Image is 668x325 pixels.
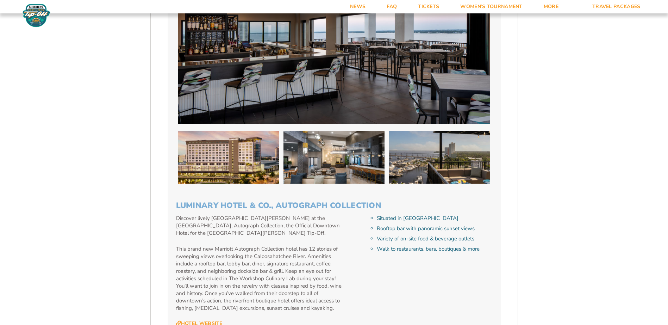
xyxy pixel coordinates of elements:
[176,245,345,312] p: This brand new Marriott Autograph Collection hotel has 12 stories of sweeping views overlooking t...
[176,215,345,237] p: Discover lively [GEOGRAPHIC_DATA][PERSON_NAME] at the [GEOGRAPHIC_DATA], Autograph Collection, th...
[21,4,52,27] img: Fort Myers Tip-Off
[176,201,492,210] h3: Luminary Hotel & Co., Autograph Collection
[377,215,492,222] li: Situated in [GEOGRAPHIC_DATA]
[389,131,490,184] img: Luminary Hotel & Co., Autograph Collection (2025 BEACH)
[377,235,492,243] li: Variety of on-site food & beverage outlets
[283,131,385,184] img: Luminary Hotel & Co., Autograph Collection (2025 BEACH)
[377,245,492,253] li: Walk to restaurants, bars, boutiques & more
[178,131,279,184] img: Luminary Hotel & Co., Autograph Collection (2025 BEACH)
[377,225,492,232] li: Rooftop bar with panoramic sunset views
